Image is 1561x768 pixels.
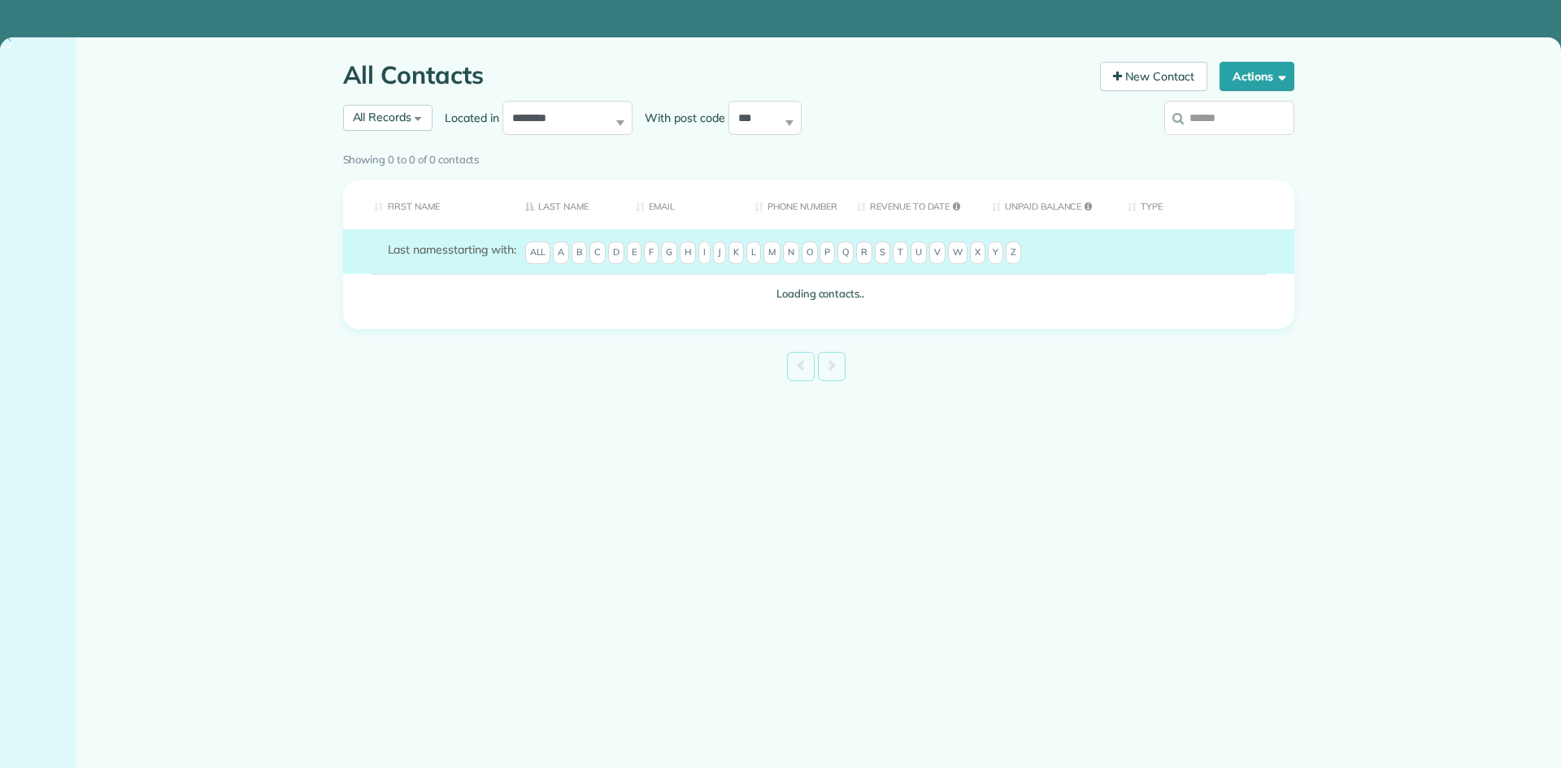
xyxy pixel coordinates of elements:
th: Last Name: activate to sort column descending [513,180,624,230]
span: B [572,241,587,264]
span: S [875,241,890,264]
span: D [608,241,624,264]
span: R [856,241,872,264]
span: All [525,241,551,264]
span: M [763,241,780,264]
span: All Records [353,110,412,124]
span: W [948,241,967,264]
span: X [970,241,985,264]
label: Located in [433,110,502,126]
span: C [589,241,606,264]
label: With post code [633,110,728,126]
span: U [911,241,927,264]
span: Q [837,241,854,264]
span: O [802,241,818,264]
span: A [553,241,569,264]
h1: All Contacts [343,62,1089,89]
span: G [661,241,677,264]
span: P [820,241,835,264]
label: starting with: [388,241,516,258]
span: N [783,241,799,264]
th: Type: activate to sort column ascending [1115,180,1294,230]
span: I [698,241,711,264]
a: New Contact [1100,62,1207,91]
th: Phone number: activate to sort column ascending [742,180,845,230]
th: First Name: activate to sort column ascending [343,180,514,230]
span: Last names [388,242,449,257]
span: Z [1006,241,1021,264]
th: Unpaid Balance: activate to sort column ascending [980,180,1115,230]
td: Loading contacts.. [343,274,1294,314]
span: E [627,241,641,264]
span: K [728,241,744,264]
span: T [893,241,908,264]
span: L [746,241,761,264]
span: Y [988,241,1003,264]
span: J [713,241,726,264]
span: V [929,241,946,264]
th: Email: activate to sort column ascending [624,180,742,230]
span: H [680,241,696,264]
button: Actions [1220,62,1294,91]
th: Revenue to Date: activate to sort column ascending [845,180,980,230]
div: Showing 0 to 0 of 0 contacts [343,145,1294,168]
span: F [644,241,659,264]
